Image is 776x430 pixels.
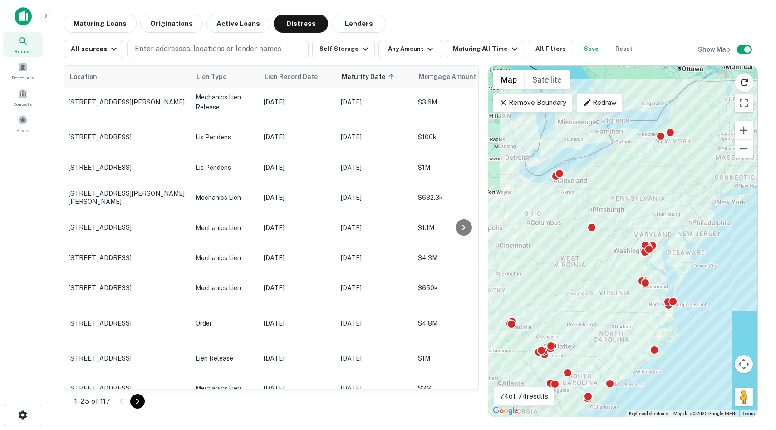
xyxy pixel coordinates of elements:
img: Google [491,405,521,417]
p: [DATE] [264,383,332,393]
th: Lien Type [191,66,259,88]
p: [DATE] [341,97,409,107]
button: All sources [64,40,123,58]
p: [STREET_ADDRESS] [69,163,187,172]
p: [STREET_ADDRESS] [69,284,187,292]
p: [DATE] [341,283,409,293]
p: $4.8M [418,318,509,328]
p: $1M [418,353,509,363]
div: All sources [71,44,119,54]
p: Mechanics Lien Release [196,92,255,112]
span: Contacts [14,100,32,108]
p: [DATE] [341,353,409,363]
p: [DATE] [264,193,332,203]
p: $3M [418,383,509,393]
p: Lis Pendens [196,132,255,142]
button: Enter addresses, locations or lender names [127,40,309,58]
p: [DATE] [264,223,332,233]
button: Zoom out [735,140,753,158]
p: [DATE] [341,383,409,393]
p: Mechanics Lien [196,223,255,233]
p: [DATE] [341,318,409,328]
button: Drag Pegman onto the map to open Street View [735,388,753,406]
p: Mechanics Lien [196,283,255,293]
span: Borrowers [12,74,34,81]
th: Maturity Date [336,66,413,88]
a: Contacts [3,85,43,109]
p: [DATE] [264,97,332,107]
iframe: Chat Widget [731,328,776,372]
button: Active Loans [206,15,270,33]
p: [STREET_ADDRESS] [69,254,187,262]
span: Lien Record Date [265,71,318,82]
p: [DATE] [341,193,409,203]
button: Distress [274,15,328,33]
button: Show satellite imagery [525,70,570,89]
p: $650k [418,283,509,293]
p: Lien Release [196,353,255,363]
th: Location [64,66,191,88]
p: Lis Pendens [196,163,255,173]
button: All Filters [528,40,573,58]
span: Maturity Date [342,71,397,82]
p: [DATE] [264,283,332,293]
p: Redraw [583,97,617,108]
button: Zoom in [735,121,753,139]
p: [STREET_ADDRESS] [69,354,187,362]
span: Saved [16,127,29,134]
p: $3.6M [418,97,509,107]
button: Maturing Loans [64,15,137,33]
p: $1.1M [418,223,509,233]
p: [STREET_ADDRESS] [69,319,187,327]
button: Originations [140,15,203,33]
p: [DATE] [264,318,332,328]
p: Remove Boundary [499,97,566,108]
p: [DATE] [341,132,409,142]
p: 74 of 74 results [500,391,548,402]
p: $1M [418,163,509,173]
th: Mortgage Amount [413,66,513,88]
div: Maturing All Time [453,44,520,54]
p: [DATE] [341,163,409,173]
a: Saved [3,111,43,136]
button: Toggle fullscreen view [735,94,753,112]
button: Any Amount [378,40,442,58]
p: Mechanics Lien [196,193,255,203]
p: Mechanics Lien [196,383,255,393]
button: Reload search area [735,73,754,92]
p: 1–25 of 117 [74,396,110,407]
h6: Show Map [698,44,732,54]
p: [DATE] [341,223,409,233]
img: capitalize-icon.png [15,7,32,25]
button: Keyboard shortcuts [629,410,668,417]
a: Open this area in Google Maps (opens a new window) [491,405,521,417]
p: [STREET_ADDRESS][PERSON_NAME] [69,98,187,106]
a: Search [3,32,43,57]
button: Maturing All Time [446,40,524,58]
button: Save your search to get updates of matches that match your search criteria. [577,40,606,58]
button: Self Storage [312,40,375,58]
p: [DATE] [341,253,409,263]
a: Borrowers [3,59,43,83]
span: Search [15,48,31,55]
button: Go to next page [130,394,145,409]
a: Terms (opens in new tab) [742,411,755,416]
span: Map data ©2025 Google, INEGI [673,411,737,416]
button: Reset [609,40,638,58]
p: [STREET_ADDRESS] [69,133,187,141]
button: Show street map [493,70,525,89]
p: [DATE] [264,132,332,142]
p: $632.3k [418,193,509,203]
p: [DATE] [264,163,332,173]
p: [STREET_ADDRESS][PERSON_NAME][PERSON_NAME] [69,189,187,206]
p: Mechanics Lien [196,253,255,263]
span: Mortgage Amount [419,71,488,82]
p: [STREET_ADDRESS] [69,223,187,232]
p: $100k [418,132,509,142]
span: Location [69,71,97,82]
p: [STREET_ADDRESS] [69,384,187,392]
p: [DATE] [264,253,332,263]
